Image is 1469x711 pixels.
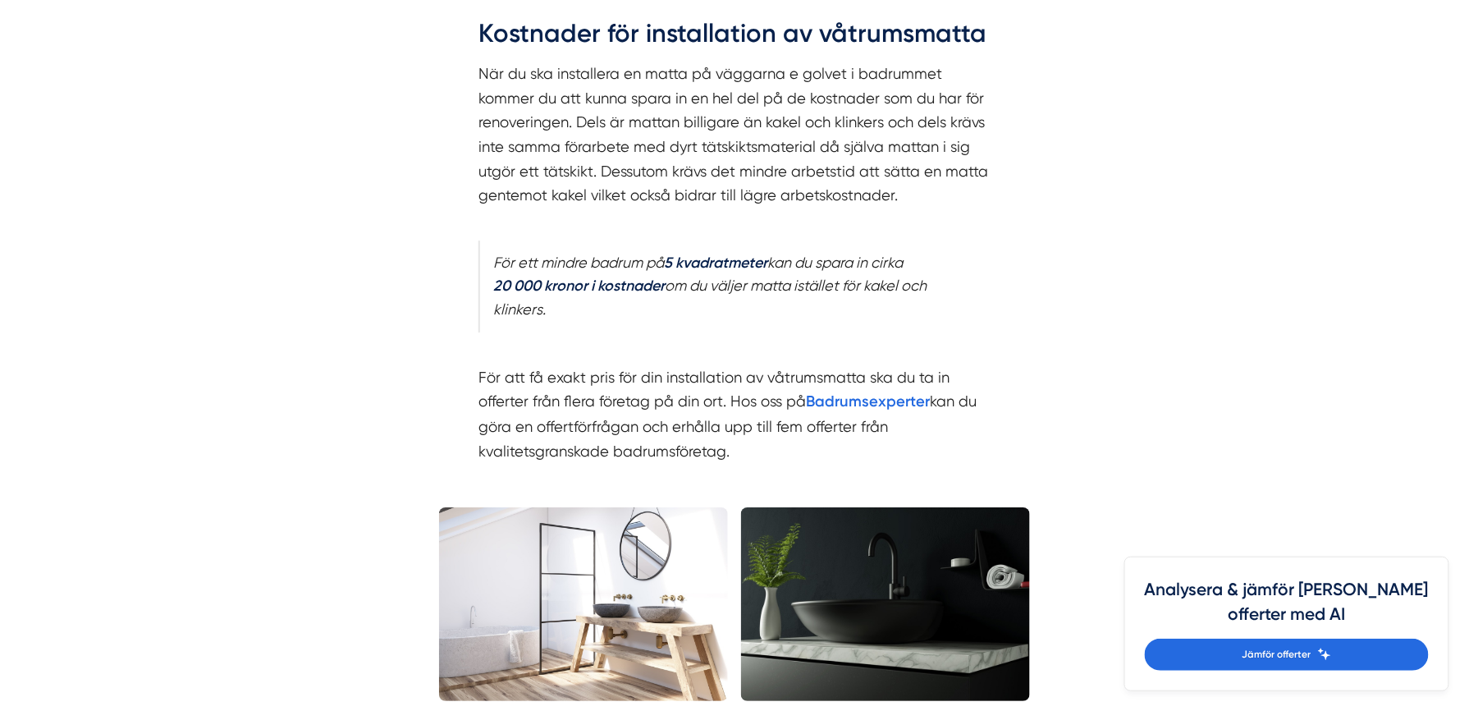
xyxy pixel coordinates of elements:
[1242,647,1311,663] span: Jämför offerter
[439,507,728,701] img: bild
[493,277,665,295] strong: 20 000 kronor i kostnader
[478,341,991,463] p: För att få exakt pris för din installation av våtrumsmatta ska du ta in offerter från flera föret...
[1145,639,1429,671] a: Jämför offerter
[478,241,991,333] blockquote: För ett mindre badrum på kan du spara in cirka om du väljer matta istället för kakel och klinkers.
[478,16,991,62] h2: Kostnader för installation av våtrumsmatta
[806,392,930,411] strong: Badrumsexperter
[806,392,930,410] a: Badrumsexperter
[478,62,991,232] p: När du ska installera en matta på väggarna e golvet i badrummet kommer du att kunna spara in en h...
[664,254,767,272] strong: 5 kvadratmeter
[1145,577,1429,639] h4: Analysera & jämför [PERSON_NAME] offerter med AI
[741,507,1030,701] img: bild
